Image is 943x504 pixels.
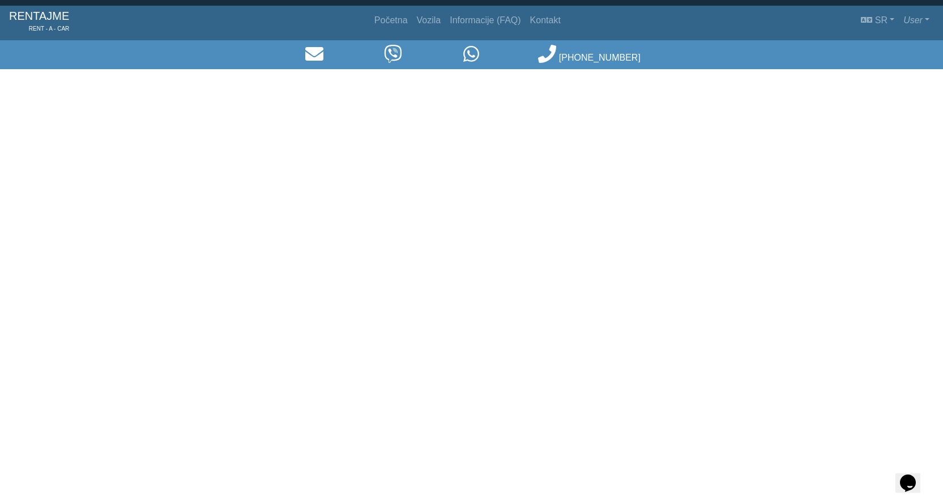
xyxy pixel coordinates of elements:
a: [PHONE_NUMBER] [538,53,640,62]
span: [PHONE_NUMBER] [559,53,641,62]
a: User [899,9,934,32]
a: Informacije (FAQ) [445,9,525,32]
iframe: chat widget [895,459,932,493]
span: sr [875,15,887,25]
a: RENTAJMERENT - A - CAR [9,5,69,36]
a: Kontakt [526,9,565,32]
span: RENT - A - CAR [9,24,69,33]
a: sr [856,9,899,32]
em: User [903,15,923,25]
a: Vozila [412,9,446,32]
a: Početna [370,9,412,32]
